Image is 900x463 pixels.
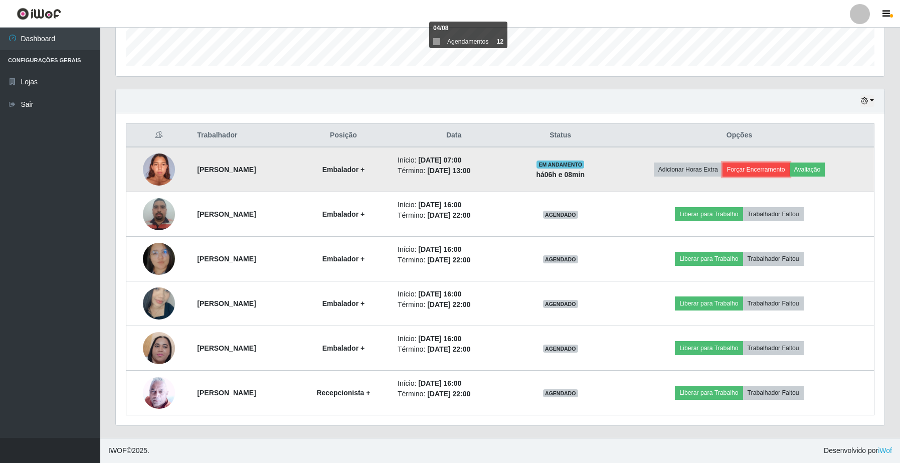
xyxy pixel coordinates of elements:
li: Início: [398,289,510,299]
time: [DATE] 22:00 [427,300,470,308]
button: Trabalhador Faltou [743,252,804,266]
li: Início: [398,200,510,210]
img: CoreUI Logo [17,8,61,20]
span: IWOF [108,446,127,454]
time: [DATE] 13:00 [427,167,470,175]
button: Liberar para Trabalho [675,386,743,400]
strong: [PERSON_NAME] [197,389,256,397]
strong: [PERSON_NAME] [197,299,256,307]
time: [DATE] 16:00 [418,245,461,253]
strong: Embalador + [322,299,365,307]
img: 1702413262661.jpeg [143,376,175,409]
button: Trabalhador Faltou [743,341,804,355]
time: [DATE] 22:00 [427,390,470,398]
span: EM ANDAMENTO [536,161,584,169]
img: 1739383182576.jpeg [143,313,175,384]
li: Término: [398,389,510,399]
li: Início: [398,334,510,344]
img: 1718418094878.jpeg [143,238,175,279]
span: AGENDADO [543,389,578,397]
li: Término: [398,344,510,355]
strong: Embalador + [322,255,365,263]
button: Liberar para Trabalho [675,296,743,311]
strong: Embalador + [322,166,365,174]
span: AGENDADO [543,255,578,263]
a: iWof [878,446,892,454]
strong: [PERSON_NAME] [197,166,256,174]
strong: Embalador + [322,210,365,218]
strong: [PERSON_NAME] [197,344,256,352]
li: Início: [398,244,510,255]
span: AGENDADO [543,211,578,219]
th: Opções [605,124,874,147]
th: Status [516,124,605,147]
span: © 2025 . [108,445,149,456]
span: Desenvolvido por [824,445,892,456]
time: [DATE] 22:00 [427,345,470,353]
time: [DATE] 16:00 [418,290,461,298]
img: 1737737831702.jpeg [143,148,175,191]
th: Posição [295,124,392,147]
button: Trabalhador Faltou [743,386,804,400]
span: AGENDADO [543,345,578,353]
li: Início: [398,155,510,166]
strong: Embalador + [322,344,365,352]
button: Trabalhador Faltou [743,207,804,221]
time: [DATE] 16:00 [418,379,461,387]
button: Forçar Encerramento [723,163,790,177]
strong: [PERSON_NAME] [197,210,256,218]
strong: [PERSON_NAME] [197,255,256,263]
strong: Recepcionista + [316,389,370,397]
button: Liberar para Trabalho [675,207,743,221]
strong: há 06 h e 08 min [536,171,585,179]
th: Trabalhador [191,124,295,147]
time: [DATE] 07:00 [418,156,461,164]
li: Término: [398,255,510,265]
time: [DATE] 22:00 [427,256,470,264]
button: Liberar para Trabalho [675,252,743,266]
li: Término: [398,166,510,176]
li: Término: [398,210,510,221]
th: Data [392,124,516,147]
button: Liberar para Trabalho [675,341,743,355]
img: 1686264689334.jpeg [143,193,175,235]
img: 1751387088285.jpeg [143,275,175,332]
time: [DATE] 22:00 [427,211,470,219]
button: Avaliação [790,163,825,177]
button: Trabalhador Faltou [743,296,804,311]
time: [DATE] 16:00 [418,201,461,209]
li: Início: [398,378,510,389]
span: AGENDADO [543,300,578,308]
li: Término: [398,299,510,310]
button: Adicionar Horas Extra [654,163,723,177]
time: [DATE] 16:00 [418,335,461,343]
